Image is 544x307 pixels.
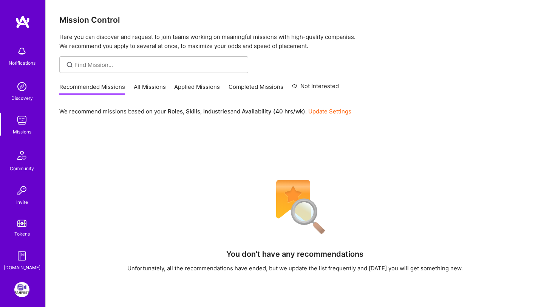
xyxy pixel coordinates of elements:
a: All Missions [134,83,166,95]
img: Community [13,146,31,164]
a: Not Interested [292,82,339,95]
a: Update Settings [308,108,351,115]
b: Skills [186,108,200,115]
div: [DOMAIN_NAME] [4,264,40,271]
h4: You don't have any recommendations [226,250,363,259]
div: Notifications [9,59,36,67]
div: Missions [13,128,31,136]
img: bell [14,44,29,59]
b: Industries [203,108,230,115]
img: Invite [14,183,29,198]
div: Discovery [11,94,33,102]
a: Recommended Missions [59,83,125,95]
input: Find Mission... [74,61,243,69]
img: No Results [263,175,327,239]
div: Community [10,164,34,172]
div: Tokens [14,230,30,238]
p: Here you can discover and request to join teams working on meaningful missions with high-quality ... [59,33,530,51]
i: icon SearchGrey [65,60,74,69]
b: Roles [168,108,183,115]
div: Invite [16,198,28,206]
img: tokens [17,220,26,227]
b: Availability (40 hrs/wk) [242,108,305,115]
img: teamwork [14,113,29,128]
img: discovery [14,79,29,94]
a: FanFest: Media Engagement Platform [12,282,31,297]
img: guide book [14,248,29,264]
a: Completed Missions [229,83,283,95]
img: logo [15,15,30,29]
p: We recommend missions based on your , , and . [59,107,351,115]
a: Applied Missions [174,83,220,95]
h3: Mission Control [59,15,530,25]
div: Unfortunately, all the recommendations have ended, but we update the list frequently and [DATE] y... [127,264,463,272]
img: FanFest: Media Engagement Platform [14,282,29,297]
